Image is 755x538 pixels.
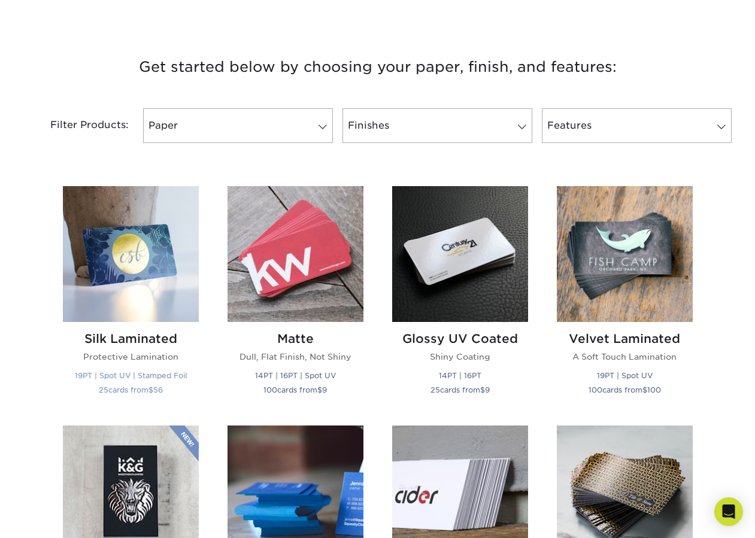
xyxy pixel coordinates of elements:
a: Finishes [342,108,532,143]
a: Paper [143,108,333,143]
img: tab_keywords_by_traffic_grey.svg [119,69,129,79]
span: $ [642,385,647,394]
h3: Get started below by choosing your paper, finish, and features: [28,40,728,94]
small: cards from [263,385,327,394]
small: 19PT | Spot UV [597,371,653,380]
span: $ [148,385,153,394]
span: 100 [589,385,602,394]
p: Protective Lamination [63,351,199,363]
small: cards from [430,385,490,394]
div: Keywords by Traffic [132,71,202,78]
a: Velvet Laminated Business Cards Velvet Laminated A Soft Touch Lamination 19PT | Spot UV 100cards ... [557,186,693,411]
small: 14PT | 16PT | Spot UV [255,371,336,380]
div: Domain: [DOMAIN_NAME] [31,31,132,41]
h2: Matte [228,332,363,346]
small: cards from [589,385,661,394]
img: website_grey.svg [19,31,29,41]
span: 9 [322,385,327,394]
a: Glossy UV Coated Business Cards Glossy UV Coated Shiny Coating 14PT | 16PT 25cards from$9 [392,186,528,411]
a: Silk Laminated Business Cards Silk Laminated Protective Lamination 19PT | Spot UV | Stamped Foil ... [63,186,199,411]
iframe: Google Customer Reviews [3,501,102,534]
h2: Silk Laminated [63,332,199,346]
p: Shiny Coating [392,351,528,363]
a: Matte Business Cards Matte Dull, Flat Finish, Not Shiny 14PT | 16PT | Spot UV 100cards from$9 [228,186,363,411]
img: Matte Business Cards [228,186,363,322]
span: 100 [263,385,277,394]
p: Dull, Flat Finish, Not Shiny [228,351,363,363]
span: $ [317,385,322,394]
small: 19PT | Spot UV | Stamped Foil [75,371,187,380]
img: tab_domain_overview_orange.svg [32,69,42,79]
h2: Glossy UV Coated [392,332,528,346]
small: cards from [99,385,163,394]
small: 14PT | 16PT [439,371,481,380]
a: Features [542,108,732,143]
span: 9 [485,385,490,394]
img: Velvet Laminated Business Cards [557,186,693,322]
span: 56 [153,385,163,394]
div: Filter Products: [19,108,138,143]
h2: Velvet Laminated [557,332,693,346]
span: 25 [99,385,108,394]
img: Silk Laminated Business Cards [63,186,199,322]
img: Glossy UV Coated Business Cards [392,186,528,322]
p: A Soft Touch Lamination [557,351,693,363]
span: 100 [647,385,661,394]
span: 25 [430,385,440,394]
div: Open Intercom Messenger [714,497,743,526]
div: Domain Overview [46,71,107,78]
span: $ [480,385,485,394]
img: New Product [169,425,199,461]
